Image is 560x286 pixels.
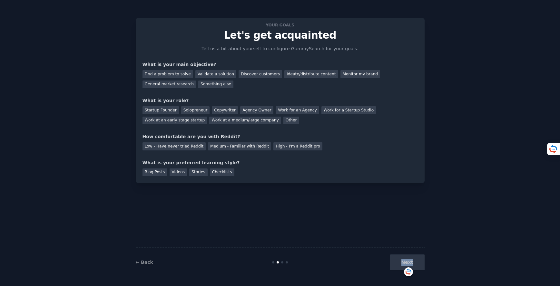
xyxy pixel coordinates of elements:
[195,70,236,78] div: Validate a solution
[340,70,380,78] div: Monitor my brand
[239,70,282,78] div: Discover customers
[265,22,296,28] span: Your goals
[189,168,207,176] div: Stories
[142,106,179,114] div: Startup Founder
[198,81,233,89] div: Something else
[273,142,322,150] div: High - I'm a Reddit pro
[283,117,299,125] div: Other
[142,117,207,125] div: Work at an early stage startup
[142,168,167,176] div: Blog Posts
[276,106,319,114] div: Work for an Agency
[142,30,418,41] p: Let's get acquainted
[210,168,234,176] div: Checklists
[142,159,418,166] div: What is your preferred learning style?
[170,168,187,176] div: Videos
[209,117,281,125] div: Work at a medium/large company
[142,61,418,68] div: What is your main objective?
[142,70,193,78] div: Find a problem to solve
[142,142,206,150] div: Low - Have never tried Reddit
[142,97,418,104] div: What is your role?
[142,81,196,89] div: General market research
[212,106,238,114] div: Copywriter
[240,106,273,114] div: Agency Owner
[199,45,361,52] p: Tell us a bit about yourself to configure GummySearch for your goals.
[142,133,418,140] div: How comfortable are you with Reddit?
[208,142,271,150] div: Medium - Familiar with Reddit
[284,70,338,78] div: Ideate/distribute content
[136,260,153,265] a: ← Back
[181,106,210,114] div: Solopreneur
[321,106,376,114] div: Work for a Startup Studio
